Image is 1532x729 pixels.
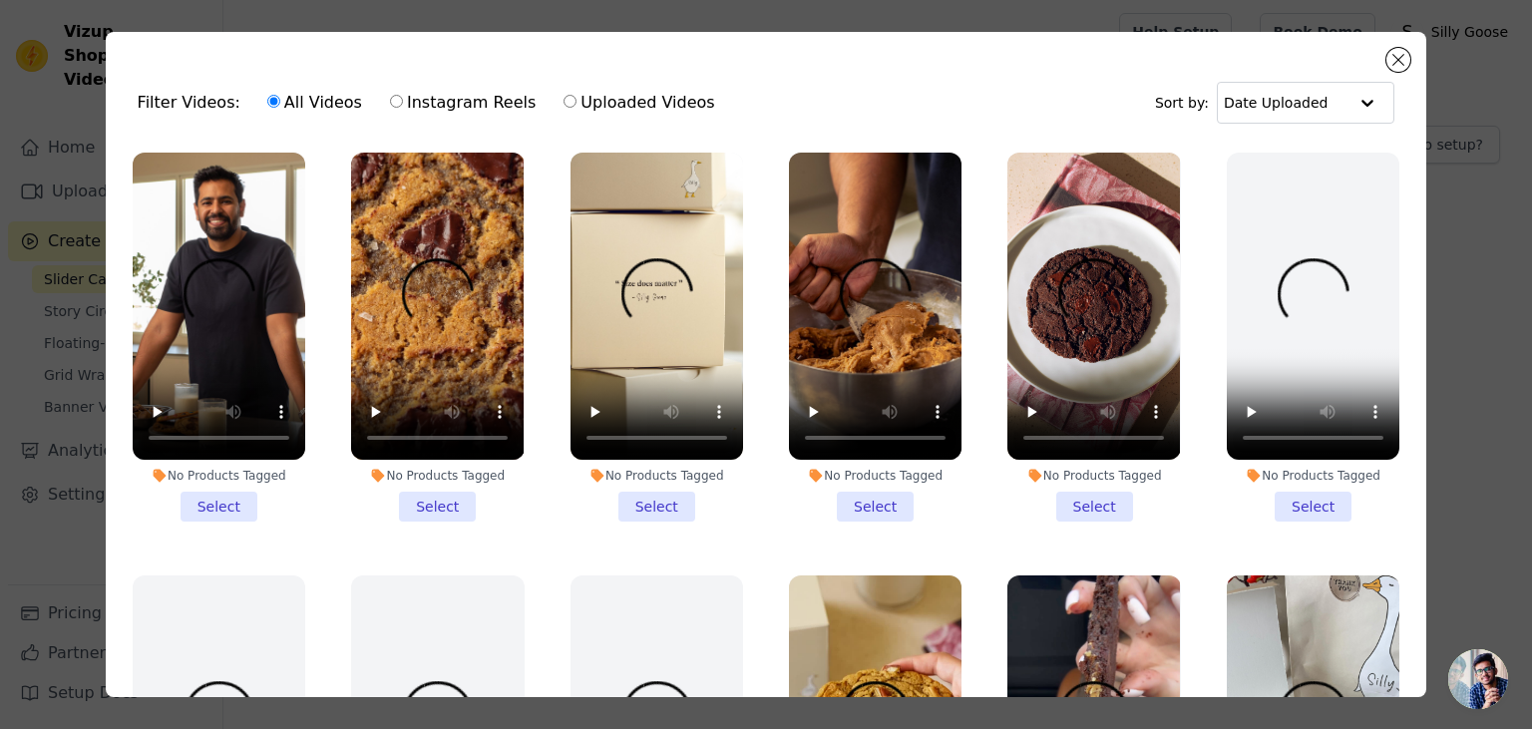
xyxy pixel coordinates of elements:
[1386,48,1410,72] button: Close modal
[133,468,305,484] div: No Products Tagged
[1448,649,1508,709] div: Open chat
[266,90,363,116] label: All Videos
[389,90,537,116] label: Instagram Reels
[1227,468,1399,484] div: No Products Tagged
[789,468,961,484] div: No Products Tagged
[571,468,743,484] div: No Products Tagged
[1155,82,1395,124] div: Sort by:
[351,468,524,484] div: No Products Tagged
[563,90,715,116] label: Uploaded Videos
[138,80,726,126] div: Filter Videos:
[1007,468,1180,484] div: No Products Tagged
